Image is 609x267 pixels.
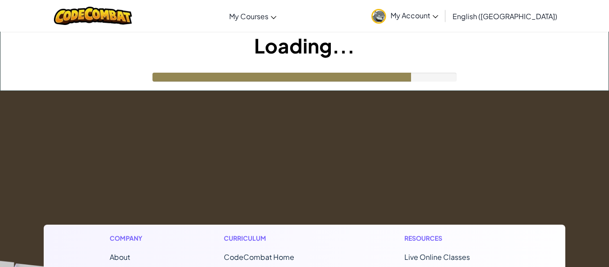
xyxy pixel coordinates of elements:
[110,234,151,243] h1: Company
[404,234,499,243] h1: Resources
[110,252,130,262] a: About
[224,234,332,243] h1: Curriculum
[224,252,294,262] span: CodeCombat Home
[225,4,281,28] a: My Courses
[54,7,132,25] img: CodeCombat logo
[0,32,609,59] h1: Loading...
[367,2,443,30] a: My Account
[391,11,438,20] span: My Account
[229,12,268,21] span: My Courses
[371,9,386,24] img: avatar
[448,4,562,28] a: English ([GEOGRAPHIC_DATA])
[453,12,557,21] span: English ([GEOGRAPHIC_DATA])
[404,252,470,262] a: Live Online Classes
